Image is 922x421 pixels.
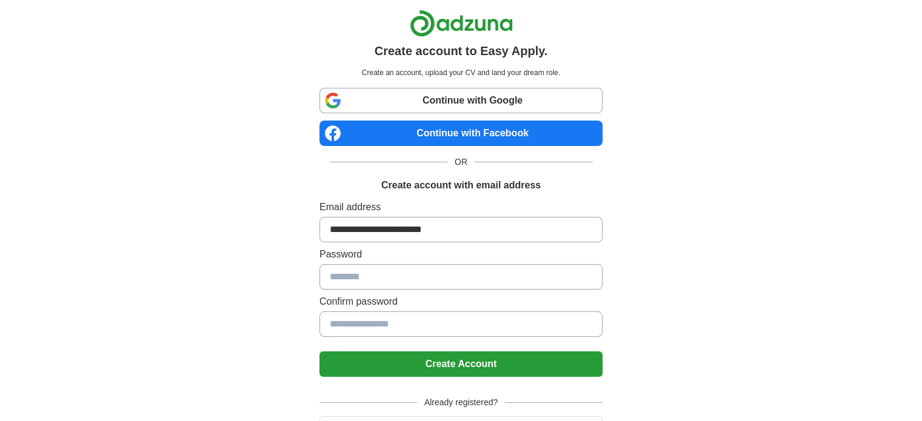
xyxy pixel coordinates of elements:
[319,200,603,214] label: Email address
[322,67,600,78] p: Create an account, upload your CV and land your dream role.
[319,121,603,146] a: Continue with Facebook
[319,247,603,262] label: Password
[447,156,475,168] span: OR
[319,351,603,377] button: Create Account
[319,88,603,113] a: Continue with Google
[410,10,513,37] img: Adzuna logo
[417,396,505,409] span: Already registered?
[319,294,603,309] label: Confirm password
[375,42,548,60] h1: Create account to Easy Apply.
[381,178,541,193] h1: Create account with email address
